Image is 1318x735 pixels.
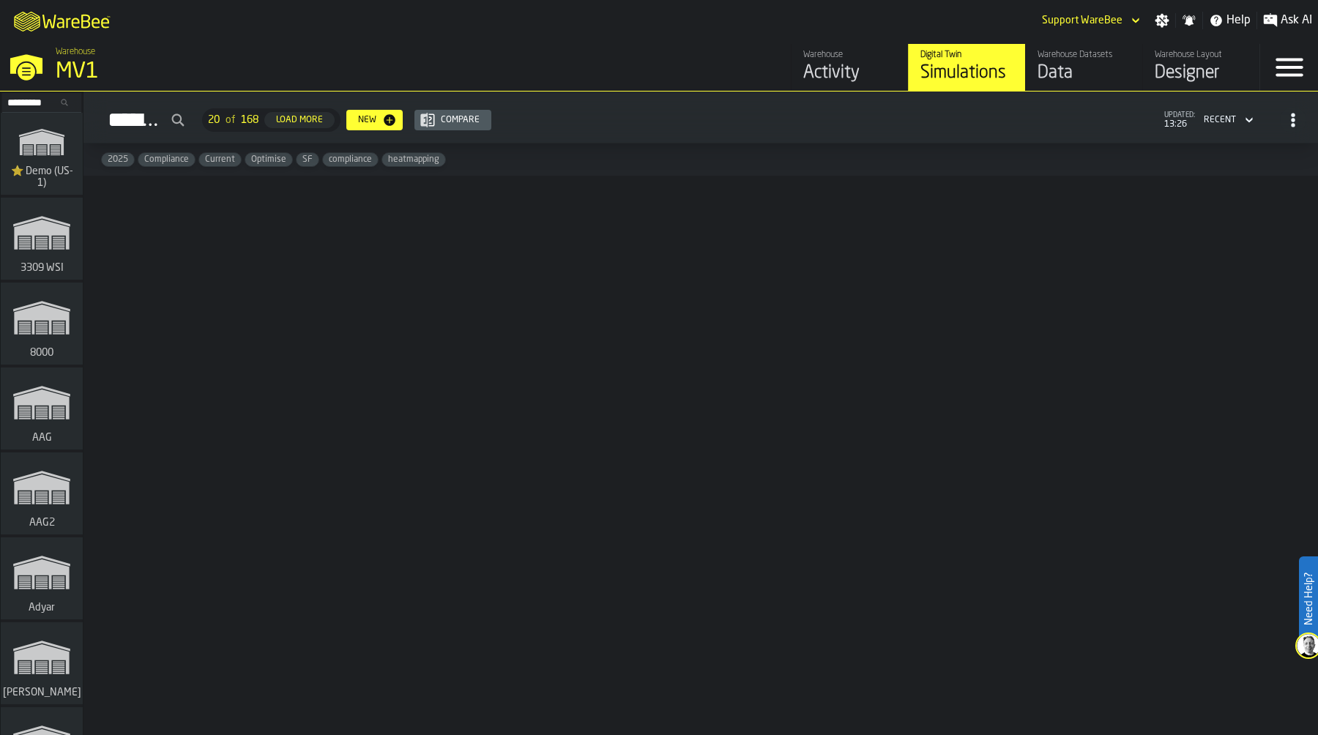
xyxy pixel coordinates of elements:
[908,44,1025,91] a: link-to-/wh/i/3ccf57d1-1e0c-4a81-a3bb-c2011c5f0d50/simulations
[270,115,329,125] div: Load More
[199,154,241,165] span: Current
[18,262,67,274] span: 3309 WSI
[1281,12,1312,29] span: Ask AI
[352,115,382,125] div: New
[226,114,235,126] span: of
[1257,12,1318,29] label: button-toggle-Ask AI
[1203,12,1256,29] label: button-toggle-Help
[297,154,319,165] span: SF
[27,347,56,359] span: 8000
[803,61,896,85] div: Activity
[208,114,220,126] span: 20
[1155,61,1248,85] div: Designer
[1155,50,1248,60] div: Warehouse Layout
[83,92,1318,143] h2: button-Simulations
[26,517,58,529] span: AAG2
[1149,13,1175,28] label: button-toggle-Settings
[1164,111,1195,119] span: updated:
[264,112,335,128] button: button-Load More
[1042,15,1122,26] div: DropdownMenuValue-Support WareBee
[241,114,258,126] span: 168
[1,283,83,367] a: link-to-/wh/i/b2e041e4-2753-4086-a82a-958e8abdd2c7/simulations
[920,61,1013,85] div: Simulations
[803,50,896,60] div: Warehouse
[1,367,83,452] a: link-to-/wh/i/27cb59bd-8ba0-4176-b0f1-d82d60966913/simulations
[1025,44,1142,91] a: link-to-/wh/i/3ccf57d1-1e0c-4a81-a3bb-c2011c5f0d50/data
[1,622,83,707] a: link-to-/wh/i/72fe6713-8242-4c3c-8adf-5d67388ea6d5/simulations
[323,154,378,165] span: compliance
[245,154,292,165] span: Optimise
[196,108,346,132] div: ButtonLoadMore-Load More-Prev-First-Last
[1260,44,1318,91] label: button-toggle-Menu
[791,44,908,91] a: link-to-/wh/i/3ccf57d1-1e0c-4a81-a3bb-c2011c5f0d50/feed/
[1198,111,1256,129] div: DropdownMenuValue-4
[920,50,1013,60] div: Digital Twin
[346,110,403,130] button: button-New
[26,602,58,613] span: Adyar
[1036,12,1143,29] div: DropdownMenuValue-Support WareBee
[1038,50,1131,60] div: Warehouse Datasets
[1142,44,1259,91] a: link-to-/wh/i/3ccf57d1-1e0c-4a81-a3bb-c2011c5f0d50/designer
[1176,13,1202,28] label: button-toggle-Notifications
[1164,119,1195,130] span: 13:26
[138,154,195,165] span: Compliance
[1300,558,1317,640] label: Need Help?
[1,452,83,537] a: link-to-/wh/i/ba0ffe14-8e36-4604-ab15-0eac01efbf24/simulations
[56,59,451,85] div: MV1
[435,115,485,125] div: Compare
[102,154,134,165] span: 2025
[29,432,55,444] span: AAG
[1,537,83,622] a: link-to-/wh/i/862141b4-a92e-43d2-8b2b-6509793ccc83/simulations
[1038,61,1131,85] div: Data
[56,47,95,57] span: Warehouse
[1204,115,1236,125] div: DropdownMenuValue-4
[7,165,77,189] span: ⭐ Demo (US-1)
[382,154,445,165] span: heatmapping
[414,110,491,130] button: button-Compare
[1,198,83,283] a: link-to-/wh/i/d1ef1afb-ce11-4124-bdae-ba3d01893ec0/simulations
[1226,12,1251,29] span: Help
[1,113,83,198] a: link-to-/wh/i/103622fe-4b04-4da1-b95f-2619b9c959cc/simulations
